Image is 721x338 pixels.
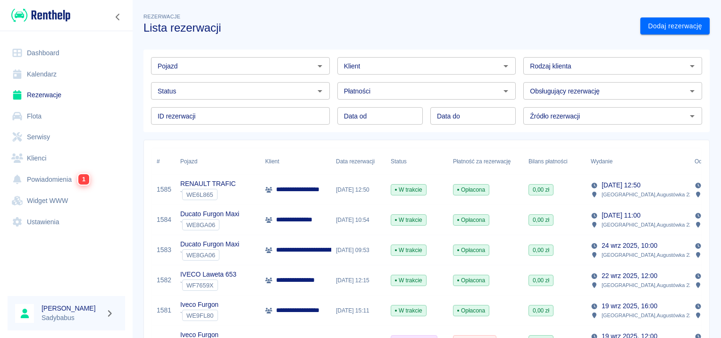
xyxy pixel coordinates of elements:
[180,310,218,321] div: `
[180,148,197,175] div: Pojazd
[180,189,236,200] div: `
[157,148,160,175] div: #
[602,211,640,220] p: [DATE] 11:00
[331,235,386,265] div: [DATE] 09:53
[313,59,327,73] button: Otwórz
[180,270,236,279] p: IVECO Laweta 653
[8,8,70,23] a: Renthelp logo
[529,306,553,315] span: 0,00 zł
[8,64,125,85] a: Kalendarz
[499,84,512,98] button: Otwórz
[453,246,489,254] span: Opłacona
[183,252,219,259] span: WE8GA06
[602,281,696,289] p: [GEOGRAPHIC_DATA] , Augustówka 22A
[183,191,217,198] span: WE6L865
[686,110,699,123] button: Otwórz
[8,42,125,64] a: Dashboard
[157,305,171,315] a: 1581
[8,84,125,106] a: Rezerwacje
[180,279,236,291] div: `
[78,174,89,185] span: 1
[8,211,125,233] a: Ustawienia
[111,11,125,23] button: Zwiń nawigację
[183,282,218,289] span: WF7659X
[157,185,171,194] a: 1585
[42,304,102,313] h6: [PERSON_NAME]
[11,8,70,23] img: Renthelp logo
[331,175,386,205] div: [DATE] 12:50
[180,219,239,230] div: `
[602,251,696,259] p: [GEOGRAPHIC_DATA] , Augustówka 22A
[336,148,375,175] div: Data rezerwacji
[152,148,176,175] div: #
[331,265,386,296] div: [DATE] 12:15
[602,271,657,281] p: 22 wrz 2025, 12:00
[686,59,699,73] button: Otwórz
[183,221,219,228] span: WE8GA06
[524,148,586,175] div: Bilans płatności
[180,239,239,249] p: Ducato Furgon Maxi
[529,216,553,224] span: 0,00 zł
[386,148,448,175] div: Status
[602,220,696,229] p: [GEOGRAPHIC_DATA] , Augustówka 22A
[695,148,712,175] div: Odbiór
[586,148,690,175] div: Wydanie
[143,21,633,34] h3: Lista rezerwacji
[391,216,426,224] span: W trakcie
[602,301,657,311] p: 19 wrz 2025, 16:00
[157,245,171,255] a: 1583
[602,311,696,320] p: [GEOGRAPHIC_DATA] , Augustówka 22A
[8,127,125,148] a: Serwisy
[265,148,279,175] div: Klient
[337,107,423,125] input: DD.MM.YYYY
[260,148,331,175] div: Klient
[180,179,236,189] p: RENAULT TRAFIC
[529,276,553,285] span: 0,00 zł
[176,148,260,175] div: Pojazd
[8,148,125,169] a: Klienci
[331,148,386,175] div: Data rezerwacji
[180,209,239,219] p: Ducato Furgon Maxi
[391,276,426,285] span: W trakcie
[602,180,640,190] p: [DATE] 12:50
[157,215,171,225] a: 1584
[180,300,218,310] p: Iveco Furgon
[430,107,516,125] input: DD.MM.YYYY
[391,246,426,254] span: W trakcie
[453,276,489,285] span: Opłacona
[183,312,218,319] span: WE9FL80
[602,190,696,199] p: [GEOGRAPHIC_DATA] , Augustówka 22A
[8,190,125,211] a: Widget WWW
[180,249,239,261] div: `
[499,59,512,73] button: Otwórz
[528,148,568,175] div: Bilans płatności
[157,275,171,285] a: 1582
[448,148,524,175] div: Płatność za rezerwację
[8,169,125,190] a: Powiadomienia1
[331,296,386,326] div: [DATE] 15:11
[391,148,407,175] div: Status
[453,306,489,315] span: Opłacona
[602,241,657,251] p: 24 wrz 2025, 10:00
[640,17,710,35] a: Dodaj rezerwację
[391,186,426,194] span: W trakcie
[313,84,327,98] button: Otwórz
[529,246,553,254] span: 0,00 zł
[391,306,426,315] span: W trakcie
[453,216,489,224] span: Opłacona
[453,186,489,194] span: Opłacona
[686,84,699,98] button: Otwórz
[529,186,553,194] span: 0,00 zł
[591,148,612,175] div: Wydanie
[8,106,125,127] a: Flota
[453,148,511,175] div: Płatność za rezerwację
[331,205,386,235] div: [DATE] 10:54
[42,313,102,323] p: Sadybabus
[143,14,180,19] span: Rezerwacje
